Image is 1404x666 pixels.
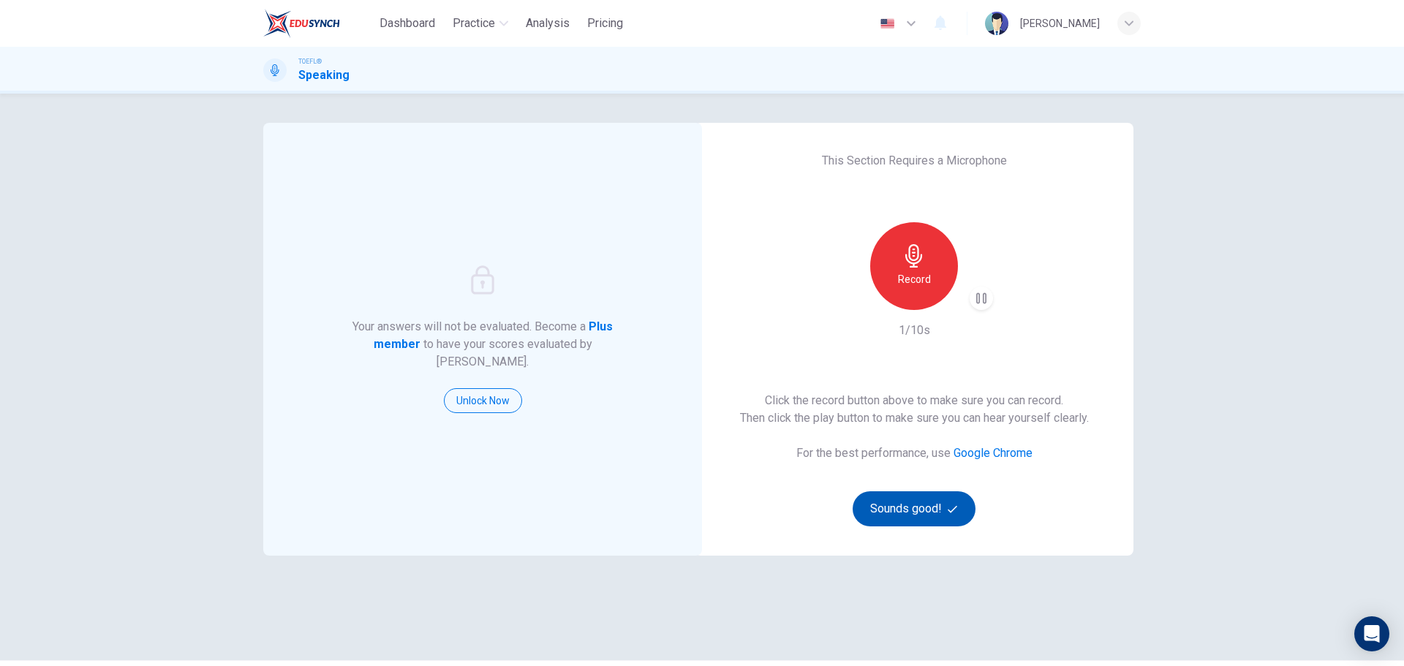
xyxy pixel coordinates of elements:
[954,446,1033,460] a: Google Chrome
[447,10,514,37] button: Practice
[740,392,1089,427] h6: Click the record button above to make sure you can record. Then click the play button to make sur...
[822,152,1007,170] h6: This Section Requires a Microphone
[587,15,623,32] span: Pricing
[263,9,340,38] img: EduSynch logo
[796,444,1033,462] h6: For the best performance, use
[298,67,350,84] h1: Speaking
[878,18,897,29] img: en
[263,9,374,38] a: EduSynch logo
[898,270,931,288] h6: Record
[298,56,322,67] span: TOEFL®
[1020,15,1100,32] div: [PERSON_NAME]
[380,15,435,32] span: Dashboard
[870,222,958,310] button: Record
[374,10,441,37] button: Dashboard
[453,15,495,32] span: Practice
[581,10,629,37] button: Pricing
[444,388,522,413] button: Unlock Now
[853,491,975,526] button: Sounds good!
[520,10,575,37] button: Analysis
[985,12,1008,35] img: Profile picture
[1354,616,1389,651] div: Open Intercom Messenger
[526,15,570,32] span: Analysis
[899,322,930,339] h6: 1/10s
[351,318,615,371] h6: Your answers will not be evaluated. Become a to have your scores evaluated by [PERSON_NAME].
